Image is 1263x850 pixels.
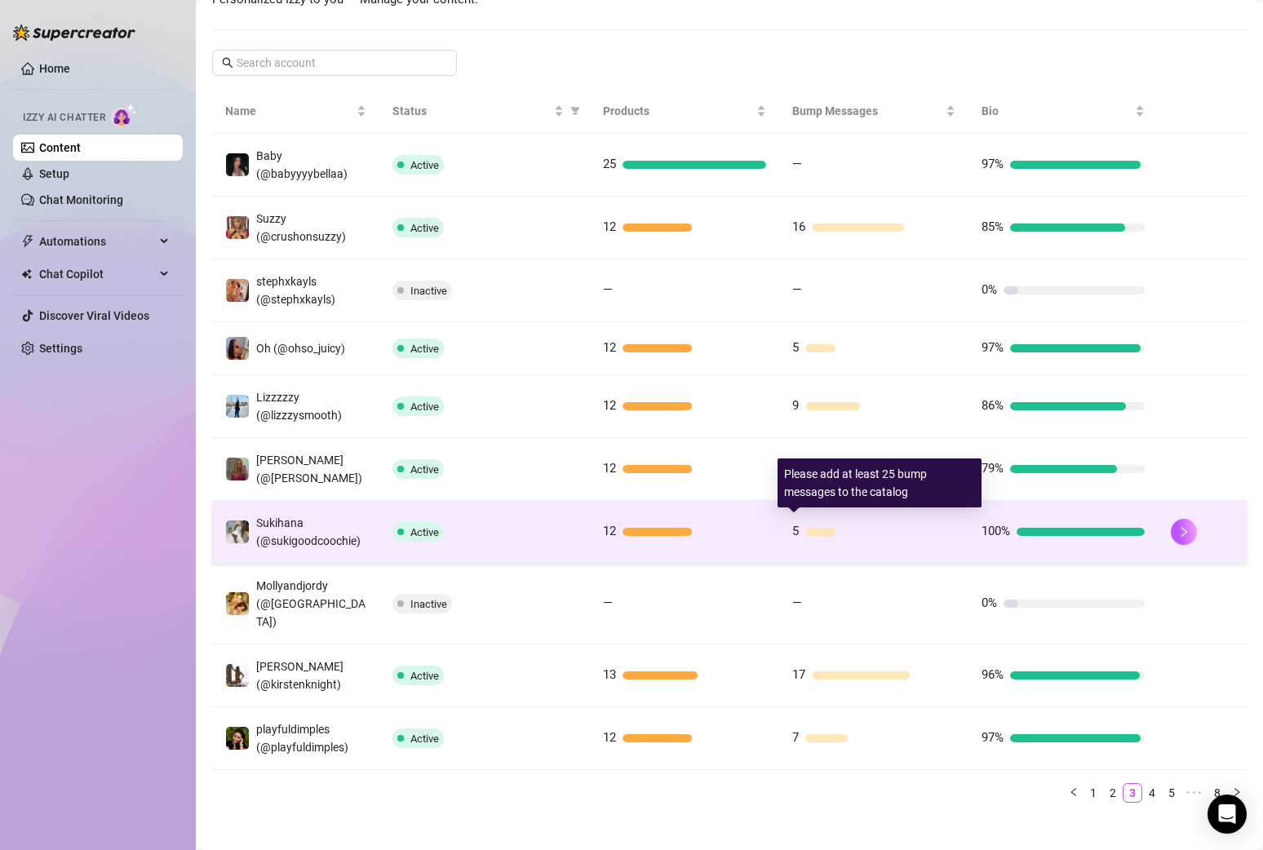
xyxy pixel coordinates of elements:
span: 100% [982,524,1010,538]
span: Active [410,733,439,745]
span: Active [410,222,439,234]
span: playfuldimples (@playfuldimples) [256,723,348,754]
th: Bump Messages [779,89,968,134]
li: 8 [1208,783,1227,803]
span: — [792,595,802,610]
input: Search account [237,54,434,72]
div: Please add at least 25 bump messages to the catalog [778,458,982,507]
span: Active [410,526,439,538]
button: left [1064,783,1084,803]
span: 85% [982,219,1004,234]
li: Previous Page [1064,783,1084,803]
span: 7 [792,730,799,745]
a: Chat Monitoring [39,193,123,206]
span: 25 [603,157,616,171]
span: 12 [603,524,616,538]
th: Name [212,89,379,134]
span: Name [225,102,353,120]
span: — [792,282,802,297]
img: Suzzy (@crushonsuzzy) [226,216,249,239]
span: right [1178,526,1190,538]
span: 16 [792,219,805,234]
span: Active [410,159,439,171]
span: left [1069,787,1079,797]
span: [PERSON_NAME] (@kirstenknight) [256,660,343,691]
a: 1 [1084,784,1102,802]
span: 17 [792,667,805,682]
span: 97% [982,340,1004,355]
a: 3 [1123,784,1141,802]
li: Next 5 Pages [1181,783,1208,803]
span: Lizzzzzy (@lizzzysmooth) [256,391,342,422]
span: 12 [603,730,616,745]
span: 9 [792,398,799,413]
span: Active [410,463,439,476]
li: 3 [1123,783,1142,803]
span: 0% [982,282,997,297]
img: logo-BBDzfeDw.svg [13,24,135,41]
img: Kirsten (@kirstenknight) [226,664,249,687]
span: Bump Messages [792,102,942,120]
span: Izzy AI Chatter [23,110,105,126]
div: Open Intercom Messenger [1208,795,1247,834]
span: — [603,595,613,610]
span: Oh (@ohso_juicy) [256,342,345,355]
a: Discover Viral Videos [39,309,149,322]
span: 12 [603,398,616,413]
img: stephxkayls (@stephxkayls) [226,279,249,302]
th: Status [379,89,590,134]
a: Settings [39,342,82,355]
span: 5 [792,524,799,538]
span: Mollyandjordy (@[GEOGRAPHIC_DATA]) [256,579,366,628]
span: 12 [603,461,616,476]
img: Oh (@ohso_juicy) [226,337,249,360]
img: Mollyandjordy (@mollyandjordy) [226,592,249,615]
span: Inactive [410,598,447,610]
img: Lizzzzzy (@lizzzysmooth) [226,395,249,418]
span: 97% [982,157,1004,171]
li: 1 [1084,783,1103,803]
span: Active [410,401,439,413]
span: 12 [603,340,616,355]
a: 5 [1163,784,1181,802]
span: Products [603,102,753,120]
span: 86% [982,398,1004,413]
span: Suzzy (@crushonsuzzy) [256,212,346,243]
th: Products [590,89,779,134]
a: Setup [39,167,69,180]
span: 12 [603,219,616,234]
span: ••• [1181,783,1208,803]
span: filter [570,106,580,116]
span: Bio [982,102,1132,120]
img: Chat Copilot [21,268,32,280]
span: Chat Copilot [39,261,155,287]
span: — [603,282,613,297]
span: stephxkayls (@stephxkayls) [256,275,335,306]
button: right [1227,783,1247,803]
span: — [792,157,802,171]
span: 79% [982,461,1004,476]
span: Automations [39,228,155,255]
img: Sukihana (@sukigoodcoochie) [226,520,249,543]
span: 5 [792,340,799,355]
span: Status [392,102,551,120]
span: thunderbolt [21,235,34,248]
span: search [222,57,233,69]
button: right [1171,519,1197,545]
span: 96% [982,667,1004,682]
span: Active [410,343,439,355]
span: [PERSON_NAME] (@[PERSON_NAME]) [256,454,362,485]
th: Bio [968,89,1158,134]
li: Next Page [1227,783,1247,803]
img: Baby (@babyyyybellaa) [226,153,249,176]
span: 13 [603,667,616,682]
li: 2 [1103,783,1123,803]
a: Content [39,141,81,154]
li: 5 [1162,783,1181,803]
span: Baby (@babyyyybellaa) [256,149,348,180]
span: 97% [982,730,1004,745]
span: 0% [982,595,997,610]
a: 8 [1208,784,1226,802]
img: AI Chatter [112,104,137,127]
img: playfuldimples (@playfuldimples) [226,727,249,750]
